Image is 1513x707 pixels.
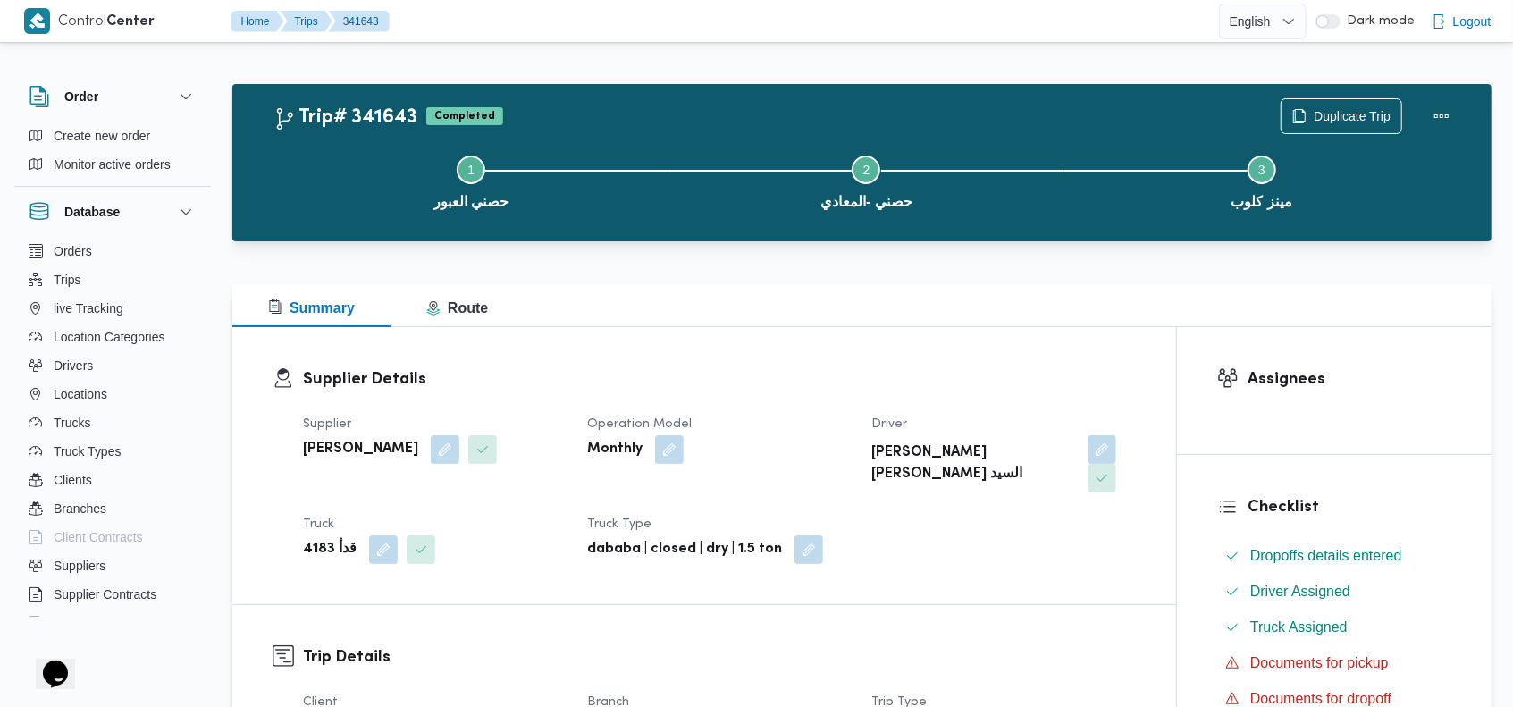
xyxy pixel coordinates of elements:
button: Client Contracts [21,523,204,551]
span: Driver Assigned [1250,584,1350,599]
b: Completed [434,111,495,122]
h3: Order [64,86,98,107]
span: Monitor active orders [54,154,171,175]
span: Dropoffs details entered [1250,548,1402,563]
button: Driver Assigned [1218,577,1451,606]
button: Trucks [21,408,204,437]
div: Database [14,237,211,624]
h3: Checklist [1248,495,1451,519]
span: Client Contracts [54,526,143,548]
span: Driver [872,418,908,430]
button: Supplier Contracts [21,580,204,609]
h3: Assignees [1248,367,1451,391]
span: 3 [1258,163,1265,177]
img: X8yXhbKr1z7QwAAAABJRU5ErkJggg== [24,8,50,34]
button: Truck Assigned [1218,613,1451,642]
button: Monitor active orders [21,150,204,179]
span: Duplicate Trip [1314,105,1391,127]
span: live Tracking [54,298,123,319]
button: Order [29,86,197,107]
span: Route [426,300,488,316]
button: Database [29,201,197,223]
button: Dropoffs details entered [1218,542,1451,570]
button: مينز كلوب [1064,134,1459,227]
span: Clients [54,469,92,491]
span: Truck Assigned [1250,617,1348,638]
button: Home [231,11,284,32]
b: [PERSON_NAME] [PERSON_NAME] السيد [872,442,1075,485]
b: Center [107,15,156,29]
span: Dark mode [1341,14,1416,29]
span: Branches [54,498,106,519]
span: Location Categories [54,326,165,348]
span: Devices [54,612,98,634]
button: Create new order [21,122,204,150]
span: Documents for pickup [1250,652,1389,674]
h3: Supplier Details [303,367,1136,391]
button: Orders [21,237,204,265]
button: Trips [281,11,332,32]
iframe: chat widget [18,635,75,689]
span: Locations [54,383,107,405]
div: Order [14,122,211,186]
span: Truck Types [54,441,121,462]
span: 2 [863,163,870,177]
b: dababa | closed | dry | 1.5 ton [587,539,782,560]
span: Suppliers [54,555,105,577]
span: Supplier [303,418,351,430]
h3: Database [64,201,120,223]
span: Summary [268,300,355,316]
button: Clients [21,466,204,494]
button: Actions [1424,98,1459,134]
span: 1 [467,163,475,177]
span: حصني -المعادي [820,191,912,213]
span: Truck Type [587,518,651,530]
span: Orders [54,240,92,262]
h3: Trip Details [303,645,1136,669]
span: حصني العبور [433,191,509,213]
span: Truck Assigned [1250,619,1348,635]
span: Driver Assigned [1250,581,1350,602]
b: [PERSON_NAME] [303,439,418,460]
button: Locations [21,380,204,408]
span: Drivers [54,355,93,376]
span: Supplier Contracts [54,584,156,605]
b: Monthly [587,439,643,460]
span: Truck [303,518,334,530]
button: Duplicate Trip [1281,98,1402,134]
b: قدأ 4183 [303,539,357,560]
span: Dropoffs details entered [1250,545,1402,567]
span: Create new order [54,125,150,147]
button: Branches [21,494,204,523]
span: Trucks [54,412,90,433]
h2: Trip# 341643 [273,106,417,130]
button: Trips [21,265,204,294]
button: Devices [21,609,204,637]
span: Trips [54,269,81,290]
button: Drivers [21,351,204,380]
button: حصني -المعادي [668,134,1063,227]
span: Documents for pickup [1250,655,1389,670]
button: Documents for pickup [1218,649,1451,678]
button: Truck Types [21,437,204,466]
button: live Tracking [21,294,204,323]
span: Documents for dropoff [1250,691,1391,706]
span: Operation Model [587,418,692,430]
button: حصني العبور [273,134,668,227]
button: Logout [1425,4,1499,39]
span: Logout [1453,11,1492,32]
button: Suppliers [21,551,204,580]
button: Location Categories [21,323,204,351]
span: مينز كلوب [1231,191,1292,213]
span: Completed [426,107,503,125]
button: 341643 [329,11,390,32]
